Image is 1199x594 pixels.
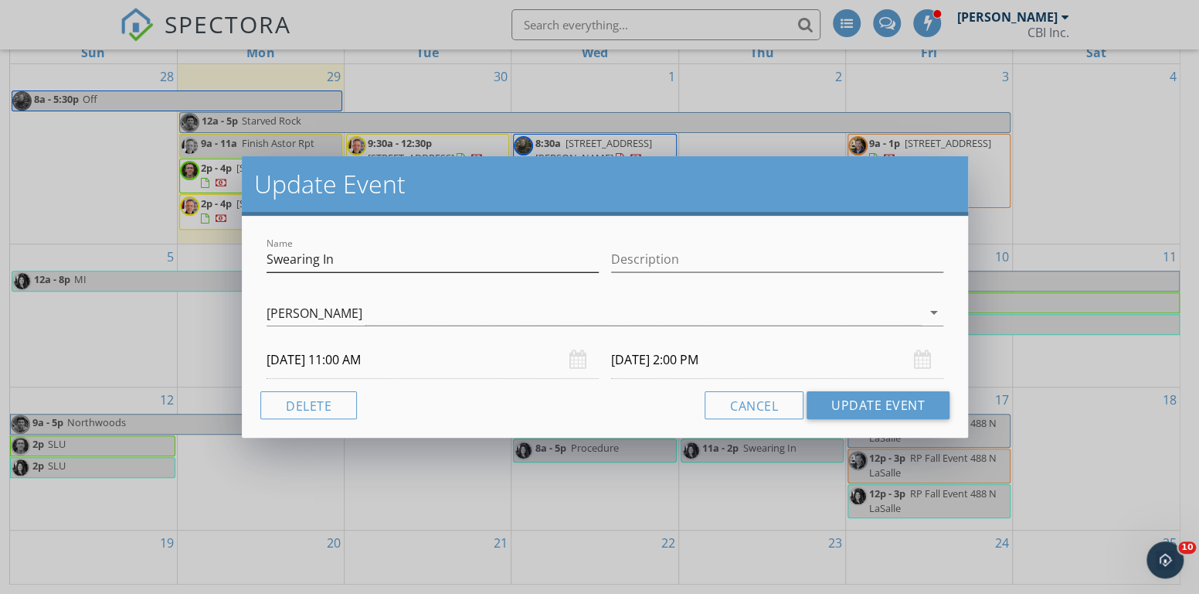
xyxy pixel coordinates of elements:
button: Cancel [705,391,803,419]
button: Update Event [807,391,949,419]
iframe: Intercom live chat [1146,541,1184,579]
button: Delete [260,391,357,419]
i: arrow_drop_down [925,303,943,322]
input: Select date [267,341,599,379]
span: 10 [1178,541,1196,554]
input: Select date [611,341,943,379]
div: [PERSON_NAME] [267,306,362,320]
h2: Update Event [254,169,956,200]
